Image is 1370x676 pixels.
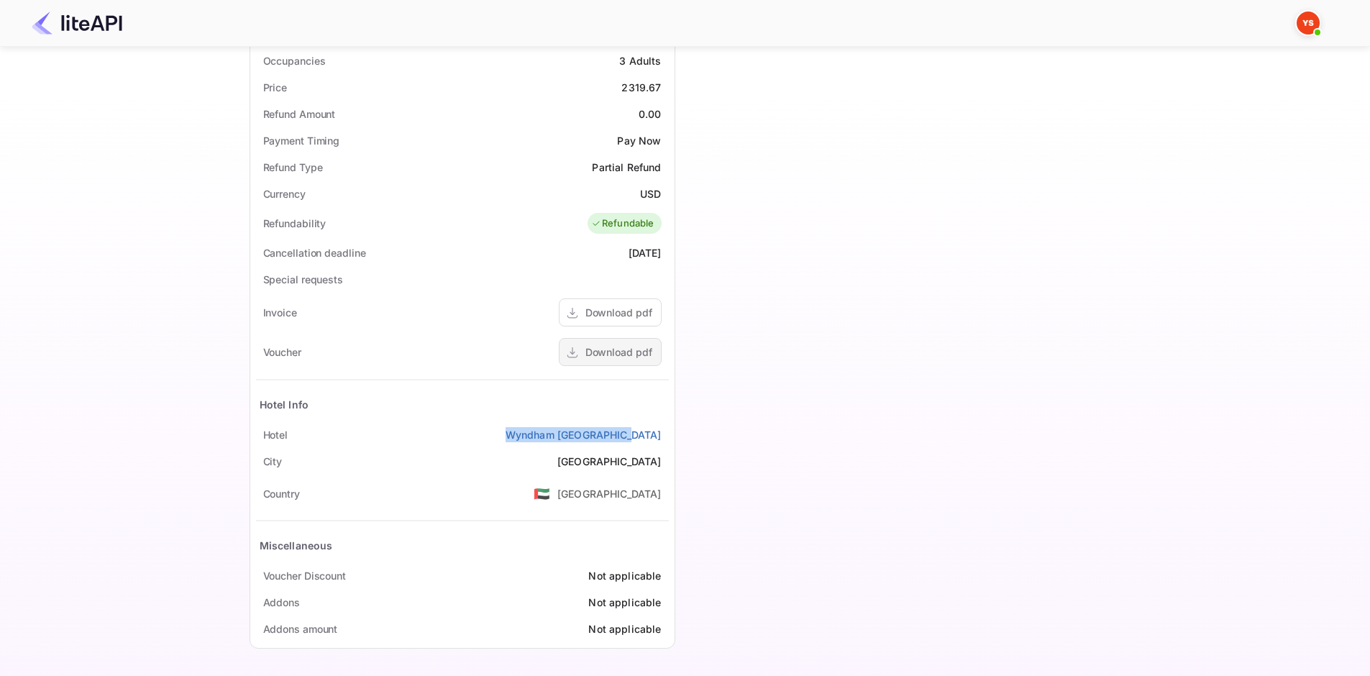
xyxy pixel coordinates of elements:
div: Hotel Info [260,397,309,412]
div: Pay Now [617,133,661,148]
div: Refund Amount [263,106,336,122]
div: Addons [263,595,300,610]
div: Download pdf [585,344,652,360]
div: 0.00 [639,106,662,122]
div: Cancellation deadline [263,245,366,260]
div: Refundability [263,216,326,231]
div: [GEOGRAPHIC_DATA] [557,486,662,501]
div: Not applicable [588,568,661,583]
div: Voucher Discount [263,568,346,583]
div: Refund Type [263,160,323,175]
div: [DATE] [629,245,662,260]
div: Addons amount [263,621,338,636]
div: 3 Adults [619,53,661,68]
div: 2319.67 [621,80,661,95]
div: Refundable [591,216,654,231]
div: Occupancies [263,53,326,68]
div: Special requests [263,272,343,287]
img: LiteAPI Logo [32,12,122,35]
a: Wyndham [GEOGRAPHIC_DATA] [506,427,662,442]
div: Invoice [263,305,297,320]
div: Not applicable [588,621,661,636]
div: Miscellaneous [260,538,333,553]
img: Yandex Support [1297,12,1320,35]
div: [GEOGRAPHIC_DATA] [557,454,662,469]
div: Not applicable [588,595,661,610]
div: Currency [263,186,306,201]
div: Country [263,486,300,501]
div: Price [263,80,288,95]
div: Hotel [263,427,288,442]
div: Voucher [263,344,301,360]
div: City [263,454,283,469]
div: Payment Timing [263,133,340,148]
span: United States [534,480,550,506]
div: Partial Refund [592,160,661,175]
div: Download pdf [585,305,652,320]
div: USD [640,186,661,201]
